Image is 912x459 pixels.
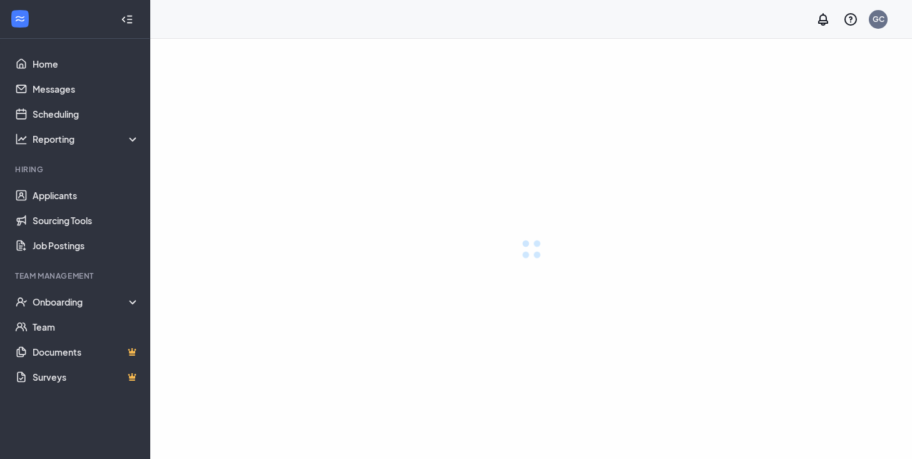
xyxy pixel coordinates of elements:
div: Reporting [33,133,140,145]
div: Onboarding [33,296,140,308]
svg: QuestionInfo [843,12,858,27]
svg: Analysis [15,133,28,145]
a: Job Postings [33,233,140,258]
svg: WorkstreamLogo [14,13,26,25]
div: Team Management [15,271,137,281]
svg: Collapse [121,13,133,26]
a: SurveysCrown [33,364,140,389]
a: Applicants [33,183,140,208]
a: Home [33,51,140,76]
svg: Notifications [816,12,831,27]
div: Hiring [15,164,137,175]
div: GC [873,14,884,24]
a: Messages [33,76,140,101]
a: Sourcing Tools [33,208,140,233]
a: Team [33,314,140,339]
svg: UserCheck [15,296,28,308]
a: Scheduling [33,101,140,126]
a: DocumentsCrown [33,339,140,364]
